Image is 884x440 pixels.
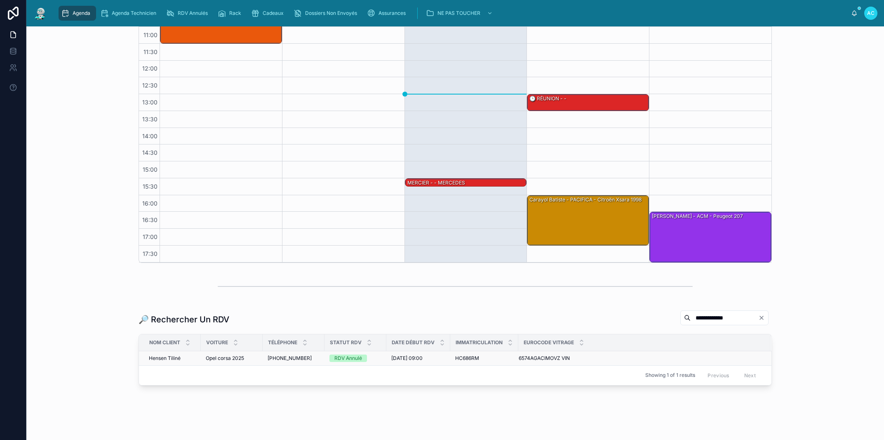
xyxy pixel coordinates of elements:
span: 16:00 [140,200,160,207]
span: 13:00 [140,99,160,106]
div: 🕒 RÉUNION - - [529,95,567,102]
a: [PHONE_NUMBER] [268,355,320,362]
span: 13:30 [140,116,160,123]
span: 11:00 [141,31,160,38]
span: Hensen Tiliné [149,355,181,362]
span: 17:30 [141,250,160,257]
span: Immatriculation [456,339,503,346]
span: Opel corsa 2025 [206,355,244,362]
span: 6574AGACIMOVZ VIN [519,355,570,362]
div: Carayol Batiste - PACIFICA - Citroën Xsara 1998 [527,196,649,245]
a: HC686RM [455,355,513,362]
div: 🕒 RÉUNION - - [527,95,649,111]
span: Téléphone [268,339,297,346]
span: Nom Client [149,339,180,346]
a: Hensen Tiliné [149,355,196,362]
div: [PERSON_NAME] - ACM - Peugeot 207 [650,212,771,262]
span: 15:30 [141,183,160,190]
span: 12:30 [140,82,160,89]
a: RDV Annulé [329,355,381,362]
div: MERCIER - - MERCEDES [405,179,527,187]
span: Eurocode Vitrage [524,339,574,346]
span: NE PAS TOUCHER [437,10,480,17]
div: scrollable content [54,4,851,22]
a: Agenda [59,6,96,21]
h1: 🔎 Rechercher Un RDV [139,314,229,325]
span: 17:00 [141,233,160,240]
span: 12:00 [140,65,160,72]
div: [PERSON_NAME] - ACM - Peugeot 207 [651,213,744,220]
a: Dossiers Non Envoyés [291,6,363,21]
a: RDV Annulés [164,6,214,21]
span: Rack [229,10,241,17]
span: Statut RDV [330,339,362,346]
a: Cadeaux [249,6,289,21]
a: Rack [215,6,247,21]
span: Dossiers Non Envoyés [305,10,357,17]
span: Voiture [206,339,228,346]
a: Opel corsa 2025 [206,355,258,362]
span: [DATE] 09:00 [391,355,423,362]
div: MERCIER - - MERCEDES [407,179,466,187]
span: AC [867,10,875,17]
span: 16:30 [140,216,160,223]
a: [DATE] 09:00 [391,355,445,362]
a: Assurances [364,6,411,21]
span: Agenda [73,10,90,17]
button: Clear [758,315,768,321]
span: 14:00 [140,132,160,140]
span: Cadeaux [263,10,284,17]
div: RDV Annulé [334,355,362,362]
span: Date Début RDV [392,339,435,346]
img: App logo [33,7,48,20]
div: Carayol Batiste - PACIFICA - Citroën Xsara 1998 [529,196,642,203]
span: 15:00 [141,166,160,173]
span: Agenda Technicien [112,10,156,17]
span: HC686RM [455,355,479,362]
a: NE PAS TOUCHER [423,6,497,21]
span: 14:30 [140,149,160,156]
span: 11:30 [141,48,160,55]
span: [PHONE_NUMBER] [268,355,312,362]
span: RDV Annulés [178,10,208,17]
a: Agenda Technicien [98,6,162,21]
span: Showing 1 of 1 results [645,372,695,378]
a: 6574AGACIMOVZ VIN [519,355,761,362]
span: Assurances [379,10,406,17]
